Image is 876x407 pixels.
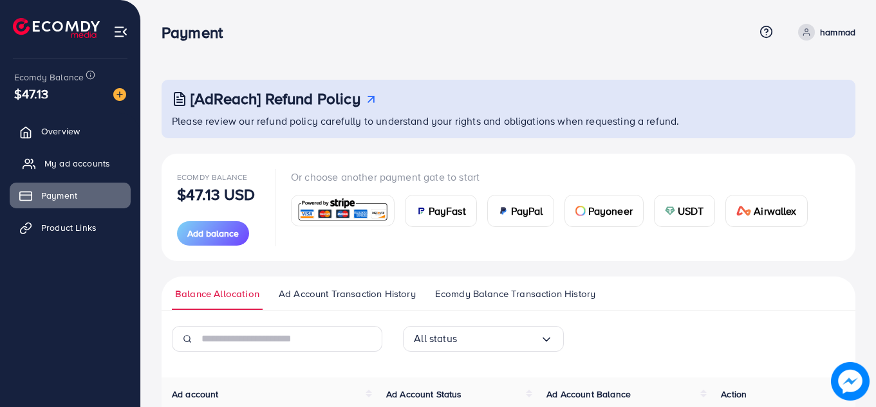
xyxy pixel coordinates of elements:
[10,118,131,144] a: Overview
[429,203,466,219] span: PayFast
[654,195,715,227] a: cardUSDT
[575,206,586,216] img: card
[191,89,360,108] h3: [AdReach] Refund Policy
[678,203,704,219] span: USDT
[588,203,633,219] span: Payoneer
[511,203,543,219] span: PayPal
[279,287,416,301] span: Ad Account Transaction History
[187,227,239,240] span: Add balance
[177,172,247,183] span: Ecomdy Balance
[754,203,796,219] span: Airwallex
[41,189,77,202] span: Payment
[41,221,97,234] span: Product Links
[14,84,48,103] span: $47.13
[546,388,631,401] span: Ad Account Balance
[172,388,219,401] span: Ad account
[820,24,855,40] p: hammad
[175,287,259,301] span: Balance Allocation
[291,195,395,226] a: card
[41,125,80,138] span: Overview
[162,23,233,42] h3: Payment
[10,183,131,208] a: Payment
[113,88,126,101] img: image
[457,329,540,348] input: Search for option
[177,186,256,202] p: $47.13 USD
[177,221,249,246] button: Add balance
[414,329,457,348] span: All status
[725,195,808,227] a: cardAirwallex
[498,206,508,216] img: card
[793,24,855,41] a: hammad
[416,206,426,216] img: card
[291,169,818,185] p: Or choose another payment gate to start
[736,206,752,216] img: card
[10,215,131,240] a: Product Links
[487,195,554,227] a: cardPayPal
[13,18,100,38] img: logo
[172,113,848,129] p: Please review our refund policy carefully to understand your rights and obligations when requesti...
[10,150,131,176] a: My ad accounts
[113,24,128,39] img: menu
[403,326,564,352] div: Search for option
[435,287,595,301] span: Ecomdy Balance Transaction History
[721,388,747,401] span: Action
[14,71,84,84] span: Ecomdy Balance
[44,157,110,170] span: My ad accounts
[386,388,462,401] span: Ad Account Status
[833,364,868,399] img: image
[295,197,390,224] img: card
[405,195,477,227] a: cardPayFast
[665,206,675,216] img: card
[564,195,644,227] a: cardPayoneer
